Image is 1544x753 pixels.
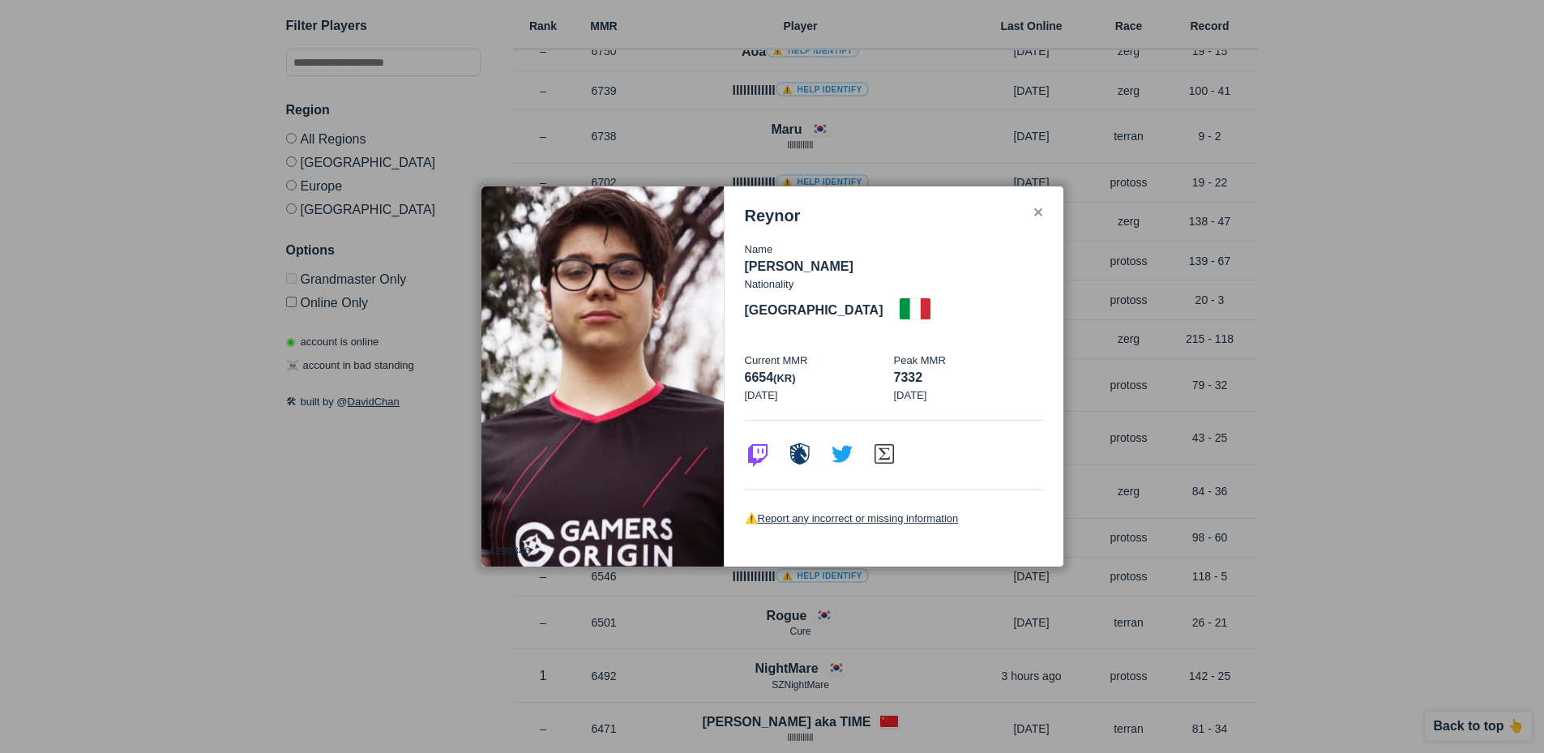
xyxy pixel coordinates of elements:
a: Report any incorrect or missing information [758,512,959,524]
h3: Reynor [745,207,801,225]
p: [PERSON_NAME] [745,257,1043,276]
p: [DATE] [894,387,1043,404]
p: Peak MMR [894,353,1043,369]
a: Visit Aligulac profile [871,456,897,469]
p: Name [745,242,1043,258]
p: 4286346 [490,543,531,559]
span: (kr) [773,372,795,384]
a: Visit Twitch profile [745,456,771,469]
a: Visit Twitter profile [829,456,855,469]
img: icon-twitch.7daa0e80.svg [745,441,771,467]
div: ✕ [1033,207,1043,220]
p: [GEOGRAPHIC_DATA] [745,301,883,320]
p: 7332 [894,368,1043,387]
img: reynor.jpg [481,186,725,567]
span: [DATE] [745,389,778,401]
p: Current MMR [745,353,894,369]
img: icon-liquidpedia.02c3dfcd.svg [787,441,813,467]
img: icon-aligulac.ac4eb113.svg [871,441,897,467]
img: icon-twitter.b0e6f5a1.svg [829,441,855,467]
p: 6654 [745,368,894,387]
p: ⚠️ [745,511,1043,527]
p: Nationality [745,276,794,293]
a: Visit Liquidpedia profile [787,456,813,469]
